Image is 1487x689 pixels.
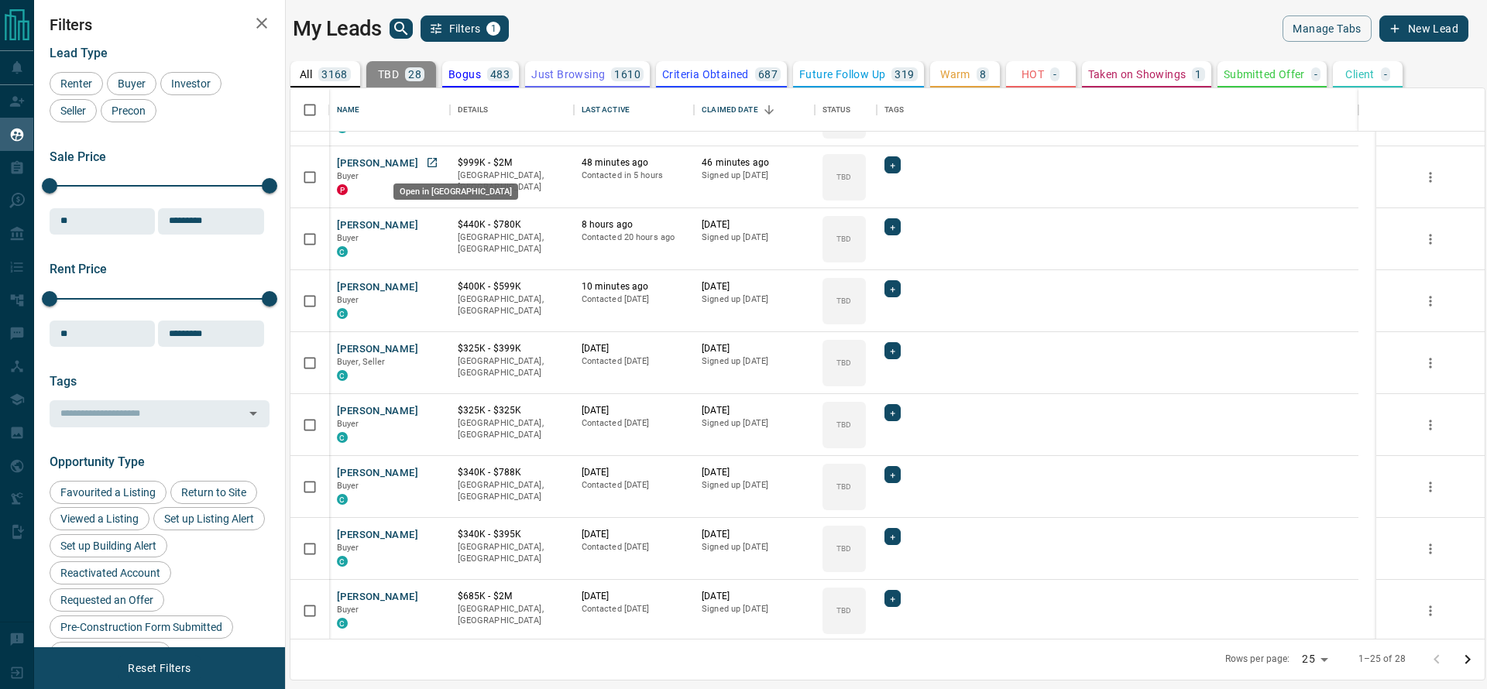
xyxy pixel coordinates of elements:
span: Buyer [112,77,151,90]
button: [PERSON_NAME] [337,466,418,481]
p: [GEOGRAPHIC_DATA], [GEOGRAPHIC_DATA] [458,417,566,441]
div: Precon [101,99,156,122]
button: [PERSON_NAME] [337,280,418,295]
span: Opportunity Type [50,454,145,469]
a: Open in New Tab [422,153,442,173]
p: Just Browsing [531,69,605,80]
div: Viewed a Listing [50,507,149,530]
button: [PERSON_NAME] [337,528,418,543]
p: Signed up [DATE] [702,170,807,182]
p: - [1053,69,1056,80]
p: Bogus [448,69,481,80]
span: Buyer [337,419,359,429]
p: 48 minutes ago [582,156,687,170]
p: Submitted Offer [1224,69,1305,80]
p: TBD [836,605,851,616]
span: Tags [50,374,77,389]
span: Pre-Construction Form Submitted [55,621,228,633]
div: Details [450,88,574,132]
p: 10 minutes ago [582,280,687,293]
p: [GEOGRAPHIC_DATA], [GEOGRAPHIC_DATA] [458,170,566,194]
span: Sale Price [50,149,106,164]
div: Name [337,88,360,132]
button: more [1419,537,1442,560]
button: New Lead [1379,15,1468,42]
span: Seller [55,105,91,117]
span: Set up Listing Alert [159,512,259,525]
p: $400K - $599K [458,280,566,293]
p: TBD [836,233,851,245]
button: Open [242,403,264,424]
p: - [1384,69,1387,80]
span: Buyer [337,233,359,243]
p: [GEOGRAPHIC_DATA], [GEOGRAPHIC_DATA] [458,603,566,627]
div: Status [822,88,851,132]
p: 687 [758,69,778,80]
div: Open in [GEOGRAPHIC_DATA] [393,183,518,200]
button: [PERSON_NAME] [337,156,418,171]
p: Contacted in 5 hours [582,170,687,182]
span: Buyer, Seller [337,357,386,367]
span: 1 [488,23,499,34]
h1: My Leads [293,16,382,41]
div: Favourited a Listing [50,481,167,504]
p: 1 [1195,69,1201,80]
p: Signed up [DATE] [702,417,807,430]
p: $325K - $325K [458,404,566,417]
p: TBD [378,69,399,80]
p: [DATE] [582,466,687,479]
span: + [890,219,895,235]
p: 483 [490,69,510,80]
button: more [1419,228,1442,251]
p: Signed up [DATE] [702,479,807,492]
p: Rows per page: [1225,653,1290,666]
h2: Filters [50,15,270,34]
span: Viewed a Listing [55,512,144,525]
div: Last Active [574,88,695,132]
p: [DATE] [702,342,807,355]
p: $325K - $399K [458,342,566,355]
div: condos.ca [337,432,348,443]
p: [DATE] [582,590,687,603]
p: - [1314,69,1317,80]
div: Details [458,88,489,132]
button: more [1419,475,1442,499]
button: more [1419,413,1442,437]
button: Manage Tabs [1283,15,1371,42]
div: + [884,466,901,483]
p: Taken on Showings [1088,69,1187,80]
div: 25 [1296,648,1333,670]
span: + [890,467,895,482]
div: + [884,590,901,607]
p: Contacted [DATE] [582,417,687,430]
p: Contacted [DATE] [582,603,687,615]
span: + [890,529,895,544]
p: Client [1345,69,1374,80]
p: Signed up [DATE] [702,293,807,306]
p: [DATE] [582,342,687,355]
span: Investor [166,77,216,90]
p: $685K - $2M [458,590,566,603]
div: condos.ca [337,494,348,505]
p: 28 [408,69,421,80]
p: [GEOGRAPHIC_DATA], [GEOGRAPHIC_DATA] [458,293,566,317]
p: [DATE] [702,466,807,479]
p: $440K - $780K [458,218,566,231]
button: Reset Filters [118,655,201,681]
p: Contacted [DATE] [582,293,687,306]
p: 319 [895,69,914,80]
p: TBD [836,171,851,183]
p: Signed up [DATE] [702,231,807,244]
button: Filters1 [421,15,510,42]
p: Criteria Obtained [662,69,749,80]
button: [PERSON_NAME] [337,404,418,419]
p: [GEOGRAPHIC_DATA], [GEOGRAPHIC_DATA] [458,479,566,503]
p: 46 minutes ago [702,156,807,170]
span: Set up Building Alert [55,540,162,552]
p: Contacted [DATE] [582,355,687,368]
div: condos.ca [337,370,348,381]
p: TBD [836,481,851,492]
div: Last Active [582,88,630,132]
div: Set up Listing Alert [153,507,265,530]
div: Investor [160,72,222,95]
